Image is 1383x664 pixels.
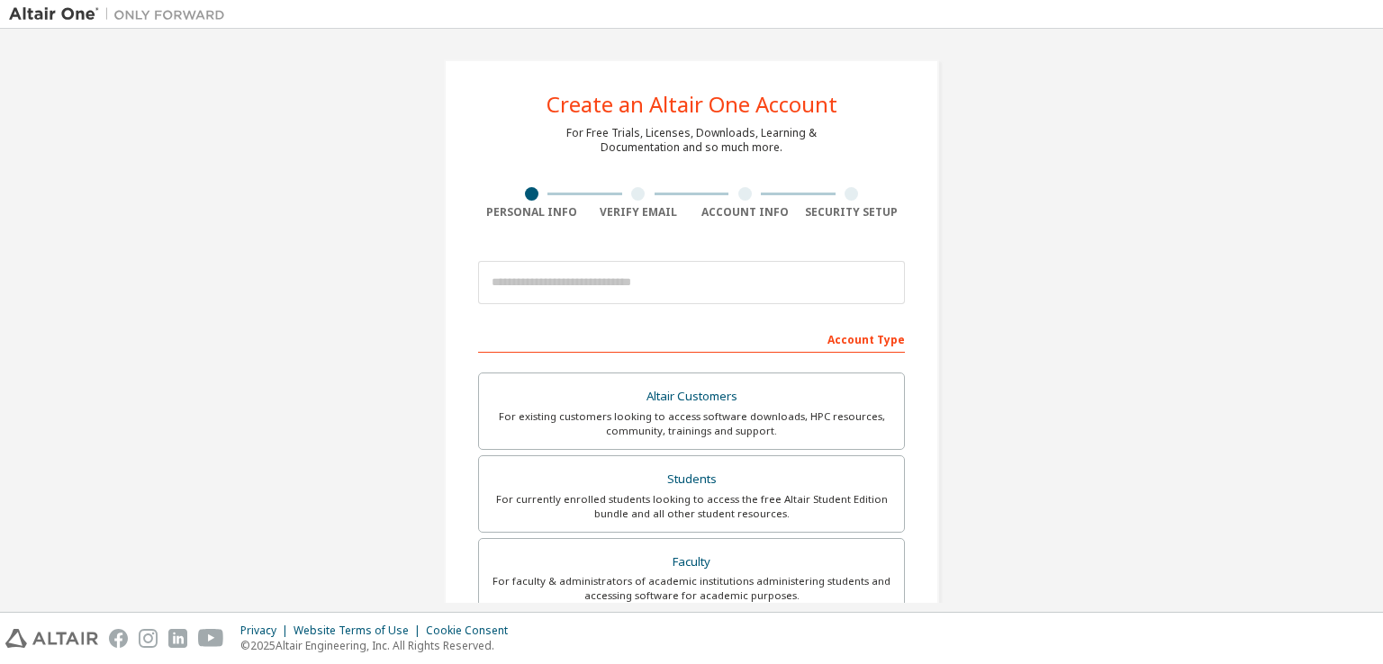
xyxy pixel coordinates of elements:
[490,467,893,492] div: Students
[426,624,519,638] div: Cookie Consent
[490,492,893,521] div: For currently enrolled students looking to access the free Altair Student Edition bundle and all ...
[5,629,98,648] img: altair_logo.svg
[490,384,893,409] div: Altair Customers
[168,629,187,648] img: linkedin.svg
[547,94,837,115] div: Create an Altair One Account
[585,205,692,220] div: Verify Email
[9,5,234,23] img: Altair One
[490,550,893,575] div: Faculty
[566,126,817,155] div: For Free Trials, Licenses, Downloads, Learning & Documentation and so much more.
[294,624,426,638] div: Website Terms of Use
[691,205,799,220] div: Account Info
[139,629,158,648] img: instagram.svg
[490,574,893,603] div: For faculty & administrators of academic institutions administering students and accessing softwa...
[240,624,294,638] div: Privacy
[490,409,893,438] div: For existing customers looking to access software downloads, HPC resources, community, trainings ...
[799,205,906,220] div: Security Setup
[198,629,224,648] img: youtube.svg
[240,638,519,653] p: © 2025 Altair Engineering, Inc. All Rights Reserved.
[109,629,128,648] img: facebook.svg
[478,324,905,353] div: Account Type
[478,205,585,220] div: Personal Info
